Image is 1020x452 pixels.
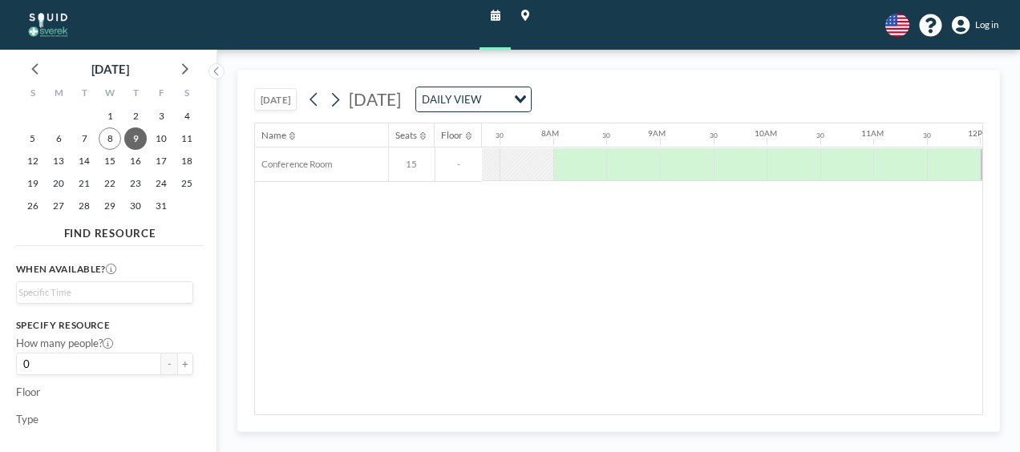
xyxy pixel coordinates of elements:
[16,413,38,426] label: Type
[755,128,777,138] div: 10AM
[177,353,193,375] button: +
[73,150,95,172] span: Tuesday, October 14, 2025
[71,84,97,105] div: T
[255,159,333,171] span: Conference Room
[97,84,123,105] div: W
[73,195,95,217] span: Tuesday, October 28, 2025
[176,105,198,127] span: Saturday, October 4, 2025
[91,58,129,80] div: [DATE]
[16,221,204,240] h4: FIND RESOURCE
[161,353,177,375] button: -
[73,172,95,195] span: Tuesday, October 21, 2025
[176,172,198,195] span: Saturday, October 25, 2025
[602,131,610,139] div: 30
[541,128,559,138] div: 8AM
[435,159,482,171] span: -
[486,91,504,108] input: Search for option
[16,385,40,399] label: Floor
[73,127,95,150] span: Tuesday, October 7, 2025
[47,150,70,172] span: Monday, October 13, 2025
[254,88,297,111] button: [DATE]
[416,87,532,111] div: Search for option
[816,131,824,139] div: 30
[975,19,998,31] span: Log in
[47,127,70,150] span: Monday, October 6, 2025
[150,105,172,127] span: Friday, October 3, 2025
[124,127,147,150] span: Thursday, October 9, 2025
[389,159,434,171] span: 15
[124,195,147,217] span: Thursday, October 30, 2025
[123,84,148,105] div: T
[47,172,70,195] span: Monday, October 20, 2025
[16,337,113,350] label: How many people?
[261,130,286,142] div: Name
[22,127,44,150] span: Sunday, October 5, 2025
[124,172,147,195] span: Thursday, October 23, 2025
[150,150,172,172] span: Friday, October 17, 2025
[176,127,198,150] span: Saturday, October 11, 2025
[150,127,172,150] span: Friday, October 10, 2025
[648,128,666,138] div: 9AM
[47,195,70,217] span: Monday, October 27, 2025
[22,195,44,217] span: Sunday, October 26, 2025
[22,150,44,172] span: Sunday, October 12, 2025
[99,150,121,172] span: Wednesday, October 15, 2025
[46,84,71,105] div: M
[124,150,147,172] span: Thursday, October 16, 2025
[923,131,931,139] div: 30
[99,195,121,217] span: Wednesday, October 29, 2025
[99,105,121,127] span: Wednesday, October 1, 2025
[124,105,147,127] span: Thursday, October 2, 2025
[441,130,463,142] div: Floor
[99,127,121,150] span: Wednesday, October 8, 2025
[176,150,198,172] span: Saturday, October 18, 2025
[148,84,174,105] div: F
[419,91,485,108] span: DAILY VIEW
[20,84,46,105] div: S
[22,172,44,195] span: Sunday, October 19, 2025
[496,131,504,139] div: 30
[395,130,417,142] div: Seats
[16,320,193,332] h3: Specify resource
[174,84,200,105] div: S
[968,128,990,138] div: 12PM
[150,172,172,195] span: Friday, October 24, 2025
[22,12,75,38] img: organization-logo
[952,16,999,34] a: Log in
[150,195,172,217] span: Friday, October 31, 2025
[99,172,121,195] span: Wednesday, October 22, 2025
[17,282,192,303] div: Search for option
[349,89,401,109] span: [DATE]
[861,128,884,138] div: 11AM
[18,285,184,300] input: Search for option
[710,131,718,139] div: 30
